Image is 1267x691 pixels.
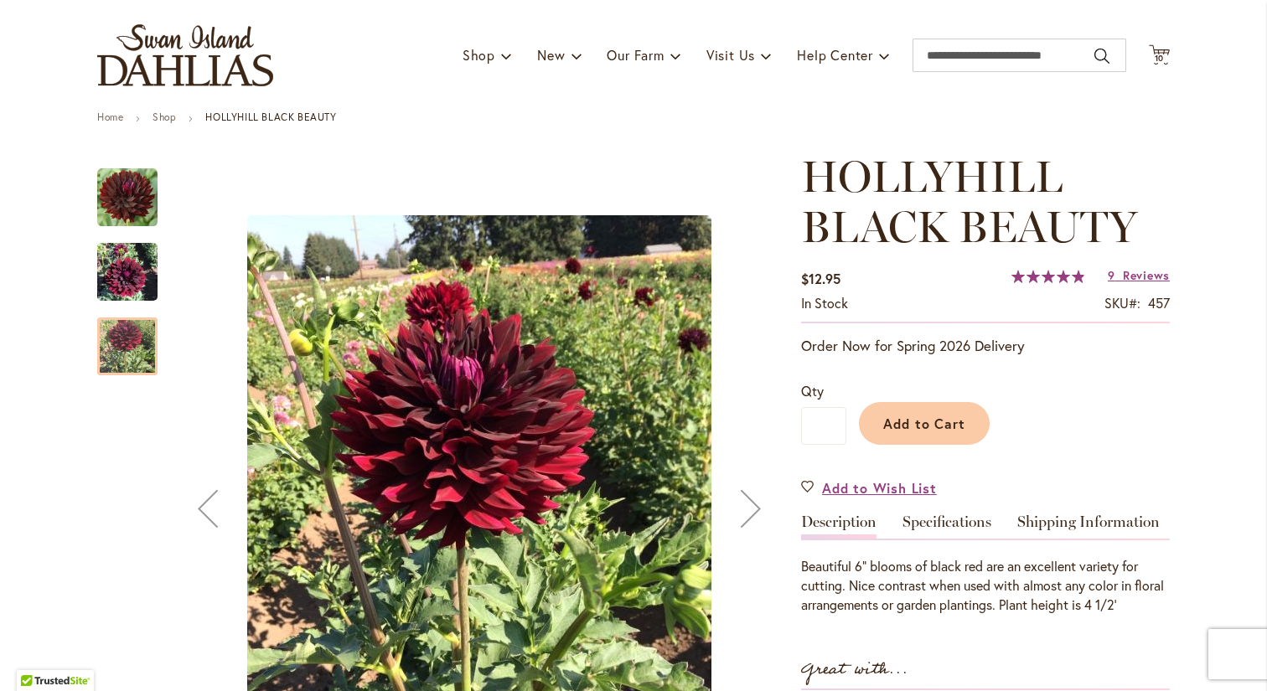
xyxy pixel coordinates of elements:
[801,382,824,400] span: Qty
[607,46,664,64] span: Our Farm
[205,111,336,123] strong: HOLLYHILL BLACK BEAUTY
[97,24,273,86] a: store logo
[153,111,176,123] a: Shop
[801,514,877,539] a: Description
[1108,267,1170,283] a: 9 Reviews
[801,478,937,498] a: Add to Wish List
[1104,294,1140,312] strong: SKU
[13,632,59,678] iframe: Launch Accessibility Center
[797,46,873,64] span: Help Center
[1149,44,1170,67] button: 10
[97,301,158,375] div: HOLLYHILL BLACK BEAUTY
[1123,267,1170,283] span: Reviews
[801,656,908,683] strong: Great with...
[97,111,123,123] a: Home
[1148,294,1170,313] div: 457
[859,402,990,445] button: Add to Cart
[801,336,1170,356] p: Order Now for Spring 2026 Delivery
[97,168,158,228] img: HOLLYHILL BLACK BEAUTY
[1011,270,1085,283] div: 98%
[1017,514,1160,539] a: Shipping Information
[801,294,848,313] div: Availability
[1155,53,1165,64] span: 10
[801,294,848,312] span: In stock
[902,514,991,539] a: Specifications
[801,150,1137,253] span: HOLLYHILL BLACK BEAUTY
[801,514,1170,615] div: Detailed Product Info
[97,152,174,226] div: HOLLYHILL BLACK BEAUTY
[463,46,495,64] span: Shop
[537,46,565,64] span: New
[801,557,1170,615] div: Beautiful 6" blooms of black red are an excellent variety for cutting. Nice contrast when used wi...
[706,46,755,64] span: Visit Us
[883,415,966,432] span: Add to Cart
[97,226,174,301] div: HOLLYHILL BLACK BEAUTY
[1108,267,1115,283] span: 9
[801,270,840,287] span: $12.95
[97,232,158,312] img: HOLLYHILL BLACK BEAUTY
[822,478,937,498] span: Add to Wish List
